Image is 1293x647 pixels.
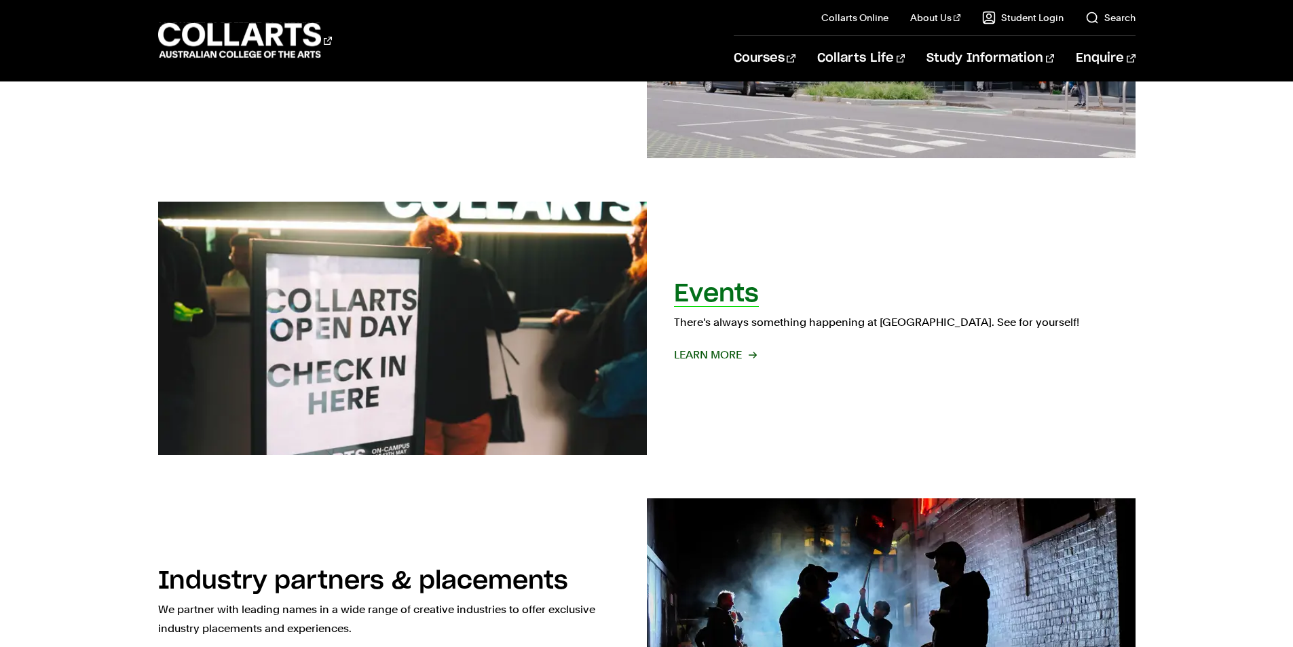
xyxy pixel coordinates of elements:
[674,282,759,306] h2: Events
[982,11,1064,24] a: Student Login
[734,36,795,81] a: Courses
[674,346,755,365] span: Learn More
[1076,36,1135,81] a: Enquire
[821,11,888,24] a: Collarts Online
[817,36,905,81] a: Collarts Life
[158,202,1136,455] a: Events There's always something happening at [GEOGRAPHIC_DATA]. See for yourself! Learn More
[674,313,1136,332] p: There's always something happening at [GEOGRAPHIC_DATA]. See for yourself!
[158,21,332,60] div: Go to homepage
[158,569,568,593] h2: Industry partners & placements
[158,600,620,638] p: We partner with leading names in a wide range of creative industries to offer exclusive industry ...
[1085,11,1136,24] a: Search
[926,36,1054,81] a: Study Information
[910,11,960,24] a: About Us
